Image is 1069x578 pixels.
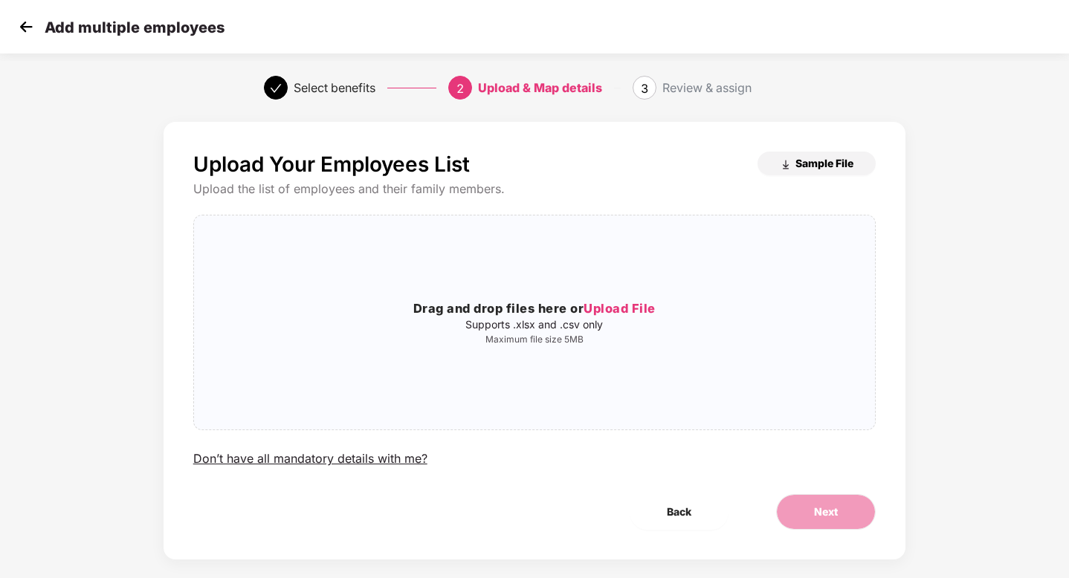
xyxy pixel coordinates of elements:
[795,156,853,170] span: Sample File
[193,181,876,197] div: Upload the list of employees and their family members.
[15,16,37,38] img: svg+xml;base64,PHN2ZyB4bWxucz0iaHR0cDovL3d3dy53My5vcmcvMjAwMC9zdmciIHdpZHRoPSIzMCIgaGVpZ2h0PSIzMC...
[194,215,876,429] span: Drag and drop files here orUpload FileSupports .xlsx and .csv onlyMaximum file size 5MB
[456,81,464,96] span: 2
[478,76,602,100] div: Upload & Map details
[194,299,876,319] h3: Drag and drop files here or
[776,494,876,530] button: Next
[641,81,648,96] span: 3
[193,451,427,467] div: Don’t have all mandatory details with me?
[193,152,470,177] p: Upload Your Employees List
[294,76,375,100] div: Select benefits
[758,152,876,175] button: Sample File
[194,319,876,331] p: Supports .xlsx and .csv only
[630,494,729,530] button: Back
[45,19,225,36] p: Add multiple employees
[194,334,876,345] p: Maximum file size 5MB
[584,301,656,316] span: Upload File
[662,76,752,100] div: Review & assign
[780,159,792,171] img: download_icon
[270,82,282,94] span: check
[667,504,691,520] span: Back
